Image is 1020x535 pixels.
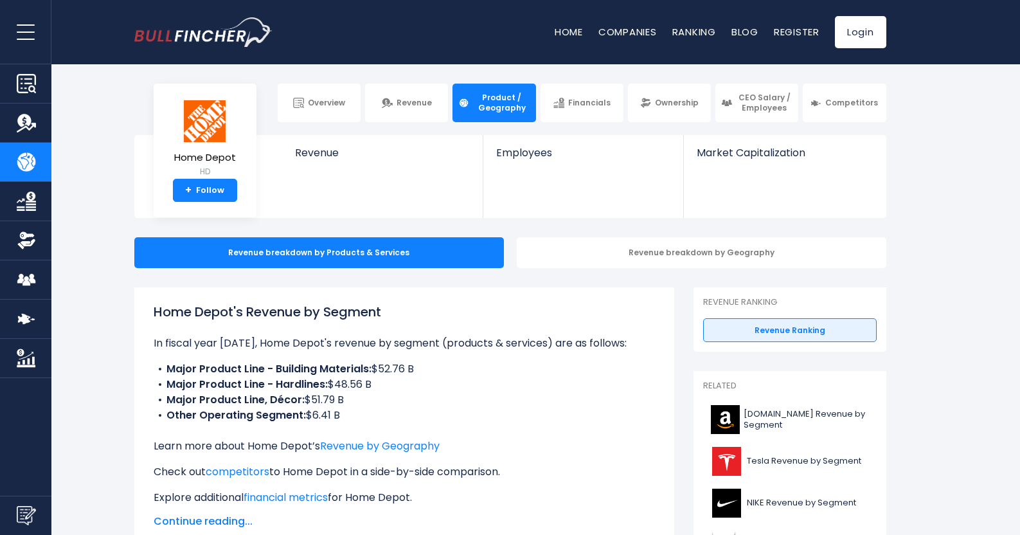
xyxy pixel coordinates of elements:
[154,392,655,408] li: $51.79 B
[736,93,792,113] span: CEO Salary / Employees
[703,444,877,479] a: Tesla Revenue by Segment
[166,392,305,407] b: Major Product Line, Décor:
[173,179,237,202] a: +Follow
[628,84,711,122] a: Ownership
[774,25,819,39] a: Register
[703,485,877,521] a: NIKE Revenue by Segment
[747,456,861,467] span: Tesla Revenue by Segment
[154,361,655,377] li: $52.76 B
[803,84,886,122] a: Competitors
[166,408,306,422] b: Other Operating Segment:
[568,98,611,108] span: Financials
[825,98,878,108] span: Competitors
[541,84,623,122] a: Financials
[703,297,877,308] p: Revenue Ranking
[154,336,655,351] p: In fiscal year [DATE], Home Depot's revenue by segment (products & services) are as follows:
[17,231,36,250] img: Ownership
[320,439,440,453] a: Revenue by Geography
[166,361,371,376] b: Major Product Line - Building Materials:
[154,514,655,529] span: Continue reading...
[672,25,716,39] a: Ranking
[598,25,657,39] a: Companies
[154,439,655,454] p: Learn more about Home Depot’s
[555,25,583,39] a: Home
[711,447,743,476] img: TSLA logo
[206,464,269,479] a: competitors
[154,490,655,505] p: Explore additional for Home Depot.
[154,377,655,392] li: $48.56 B
[174,166,236,177] small: HD
[365,84,448,122] a: Revenue
[154,302,655,322] h1: Home Depot's Revenue by Segment
[452,84,535,122] a: Product / Geography
[134,17,273,47] img: bullfincher logo
[174,152,236,163] span: Home Depot
[154,408,655,423] li: $6.41 B
[473,93,530,113] span: Product / Geography
[715,84,798,122] a: CEO Salary / Employees
[134,17,273,47] a: Go to homepage
[308,98,345,108] span: Overview
[655,98,699,108] span: Ownership
[244,490,328,505] a: financial metrics
[835,16,886,48] a: Login
[496,147,670,159] span: Employees
[483,135,683,181] a: Employees
[711,489,743,518] img: NKE logo
[278,84,361,122] a: Overview
[397,98,432,108] span: Revenue
[711,405,740,434] img: AMZN logo
[154,464,655,480] p: Check out to Home Depot in a side-by-side comparison.
[747,498,856,509] span: NIKE Revenue by Segment
[185,185,192,196] strong: +
[295,147,470,159] span: Revenue
[166,377,328,392] b: Major Product Line - Hardlines:
[517,237,886,268] div: Revenue breakdown by Geography
[731,25,758,39] a: Blog
[703,402,877,437] a: [DOMAIN_NAME] Revenue by Segment
[744,409,869,431] span: [DOMAIN_NAME] Revenue by Segment
[282,135,483,181] a: Revenue
[684,135,884,181] a: Market Capitalization
[134,237,504,268] div: Revenue breakdown by Products & Services
[703,318,877,343] a: Revenue Ranking
[703,381,877,392] p: Related
[174,99,237,179] a: Home Depot HD
[697,147,872,159] span: Market Capitalization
